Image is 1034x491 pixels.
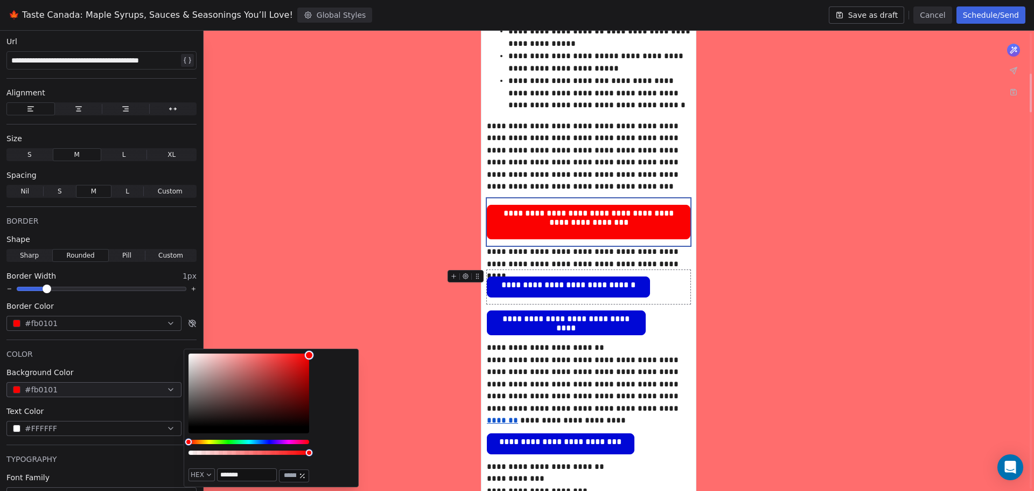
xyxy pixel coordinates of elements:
[122,251,131,260] span: Pill
[913,6,952,24] button: Cancel
[6,472,50,483] span: Font Family
[6,367,74,378] span: Background Color
[20,186,29,196] span: Nil
[125,186,129,196] span: L
[6,36,17,47] span: Url
[188,354,309,427] div: Color
[6,349,197,359] div: COLOR
[6,133,22,144] span: Size
[25,423,57,434] span: #FFFFFF
[158,251,183,260] span: Custom
[6,216,197,226] div: BORDER
[997,454,1023,480] div: Open Intercom Messenger
[9,9,293,22] span: 🍁 Taste Canada: Maple Syrups, Sauces & Seasonings You’ll Love!
[6,87,45,98] span: Alignment
[183,271,197,281] span: 1px
[297,8,373,23] button: Global Styles
[6,316,181,331] button: #fb0101
[6,454,197,465] div: TYPOGRAPHY
[6,421,181,436] button: #FFFFFF
[6,234,30,245] span: Shape
[6,301,54,312] span: Border Color
[6,382,181,397] button: #fb0101
[122,150,126,160] span: L
[27,150,32,160] span: S
[20,251,39,260] span: Sharp
[6,170,37,181] span: Spacing
[58,186,62,196] span: S
[25,318,58,329] span: #fb0101
[188,468,215,481] button: HEX
[188,451,309,455] div: Alpha
[956,6,1025,24] button: Schedule/Send
[188,440,309,444] div: Hue
[829,6,905,24] button: Save as draft
[158,186,183,196] span: Custom
[25,384,58,396] span: #fb0101
[6,271,56,281] span: Border Width
[6,406,44,417] span: Text Color
[167,150,176,160] span: XL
